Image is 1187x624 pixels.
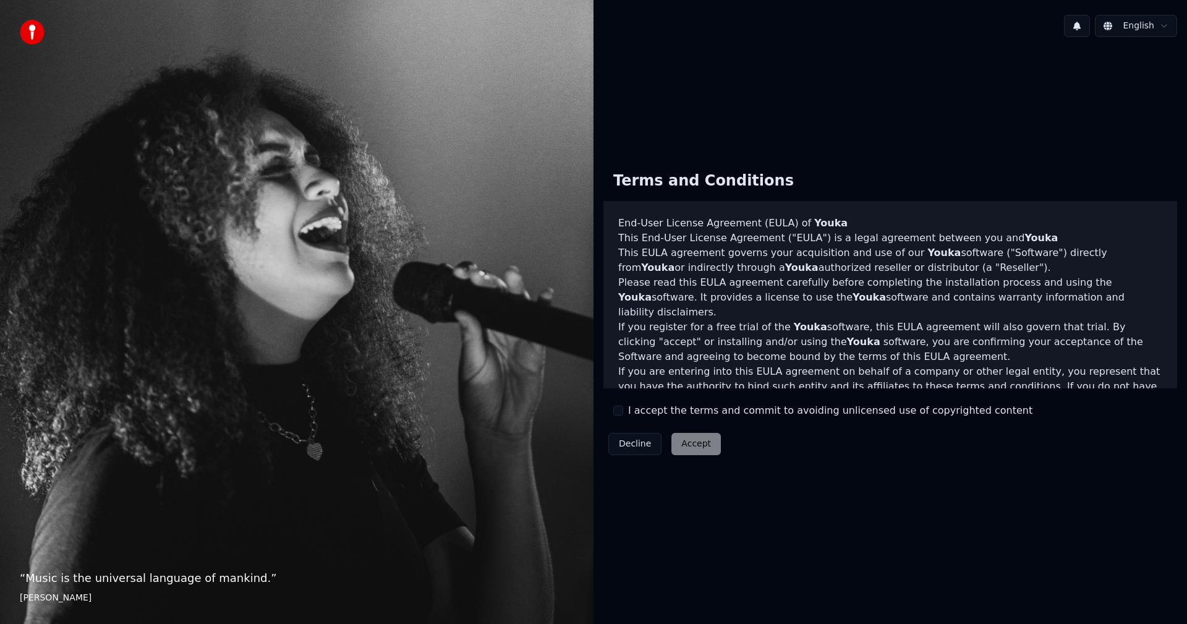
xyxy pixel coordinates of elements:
[618,291,652,303] span: Youka
[628,403,1032,418] label: I accept the terms and commit to avoiding unlicensed use of copyrighted content
[853,291,886,303] span: Youka
[618,364,1162,424] p: If you are entering into this EULA agreement on behalf of a company or other legal entity, you re...
[814,217,848,229] span: Youka
[20,20,45,45] img: youka
[1024,232,1058,244] span: Youka
[618,246,1162,275] p: This EULA agreement governs your acquisition and use of our software ("Software") directly from o...
[618,216,1162,231] h3: End-User License Agreement (EULA) of
[641,262,674,273] span: Youka
[608,433,662,455] button: Decline
[785,262,819,273] span: Youka
[618,320,1162,364] p: If you register for a free trial of the software, this EULA agreement will also govern that trial...
[20,570,574,587] p: “ Music is the universal language of mankind. ”
[847,336,880,348] span: Youka
[618,275,1162,320] p: Please read this EULA agreement carefully before completing the installation process and using th...
[603,161,804,201] div: Terms and Conditions
[794,321,827,333] span: Youka
[618,231,1162,246] p: This End-User License Agreement ("EULA") is a legal agreement between you and
[20,592,574,604] footer: [PERSON_NAME]
[927,247,961,259] span: Youka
